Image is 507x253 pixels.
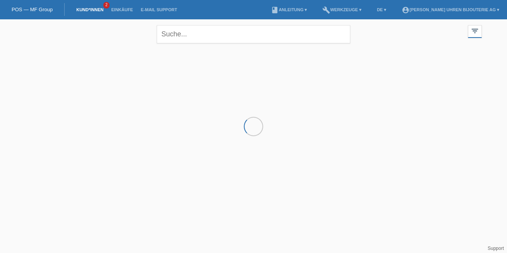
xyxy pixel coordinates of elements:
[157,25,350,43] input: Suche...
[322,6,330,14] i: build
[267,7,311,12] a: bookAnleitung ▾
[271,6,279,14] i: book
[488,246,504,251] a: Support
[12,7,53,12] a: POS — MF Group
[72,7,107,12] a: Kund*innen
[103,2,110,9] span: 2
[471,27,479,35] i: filter_list
[402,6,409,14] i: account_circle
[319,7,365,12] a: buildWerkzeuge ▾
[137,7,181,12] a: E-Mail Support
[373,7,390,12] a: DE ▾
[107,7,137,12] a: Einkäufe
[398,7,503,12] a: account_circle[PERSON_NAME] Uhren Bijouterie AG ▾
